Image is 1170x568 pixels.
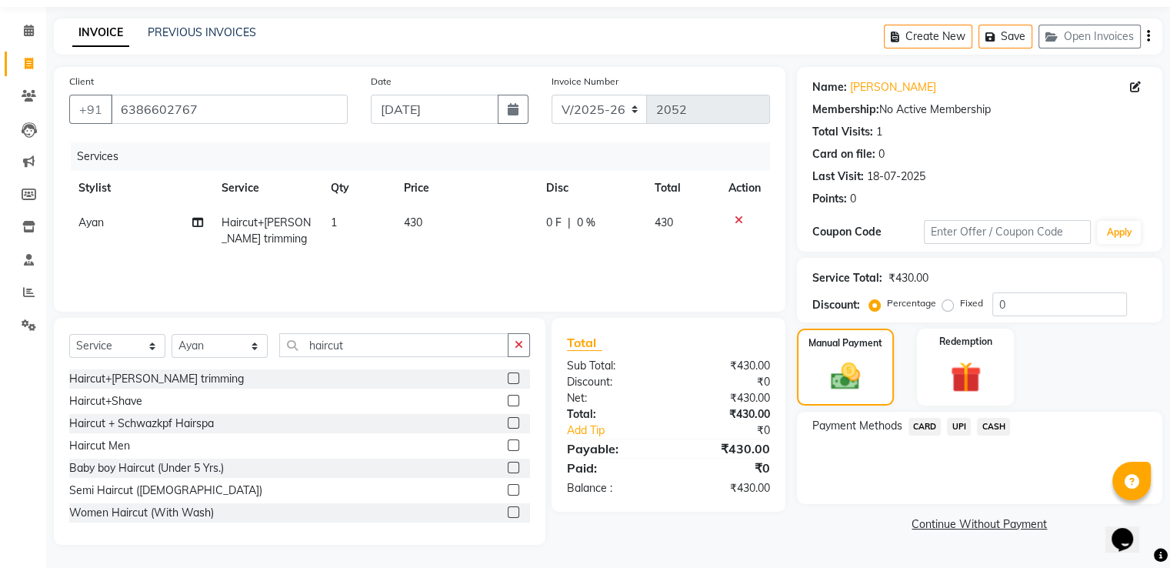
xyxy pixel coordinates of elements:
[812,124,873,140] div: Total Visits:
[555,358,668,374] div: Sub Total:
[668,390,782,406] div: ₹430.00
[908,418,942,436] span: CARD
[978,25,1032,48] button: Save
[69,438,130,454] div: Haircut Men
[69,371,244,387] div: Haircut+[PERSON_NAME] trimming
[812,146,875,162] div: Card on file:
[800,516,1159,533] a: Continue Without Payment
[884,25,972,48] button: Create New
[941,358,991,396] img: _gift.svg
[812,418,902,434] span: Payment Methods
[568,215,571,231] span: |
[812,270,882,286] div: Service Total:
[279,333,508,357] input: Search or Scan
[555,406,668,423] div: Total:
[668,480,782,496] div: ₹430.00
[78,216,104,229] span: Ayan
[1105,506,1155,553] iframe: chat widget
[69,393,142,409] div: Haircut+Shave
[687,423,781,439] div: ₹0
[395,171,537,205] th: Price
[668,374,782,390] div: ₹0
[812,191,847,207] div: Points:
[322,171,395,205] th: Qty
[72,19,129,47] a: INVOICE
[887,296,936,310] label: Percentage
[939,335,992,349] label: Redemption
[212,171,322,205] th: Service
[69,505,214,521] div: Women Haircut (With Wash)
[537,171,645,205] th: Disc
[655,216,673,229] span: 430
[148,25,256,39] a: PREVIOUS INVOICES
[947,418,971,436] span: UPI
[404,216,422,229] span: 430
[812,169,864,185] div: Last Visit:
[555,423,687,439] a: Add Tip
[567,335,602,351] span: Total
[876,124,882,140] div: 1
[555,374,668,390] div: Discount:
[555,480,668,496] div: Balance :
[850,191,856,207] div: 0
[1097,221,1141,244] button: Apply
[808,336,882,350] label: Manual Payment
[111,95,348,124] input: Search by Name/Mobile/Email/Code
[222,216,311,246] span: Haircut+[PERSON_NAME] trimming
[555,390,668,406] div: Net:
[552,75,618,89] label: Invoice Number
[69,171,212,205] th: Stylist
[812,102,1147,118] div: No Active Membership
[668,439,782,458] div: ₹430.00
[69,95,112,124] button: +91
[668,459,782,477] div: ₹0
[69,75,94,89] label: Client
[668,406,782,423] div: ₹430.00
[977,418,1010,436] span: CASH
[577,215,595,231] span: 0 %
[555,459,668,477] div: Paid:
[668,358,782,374] div: ₹430.00
[812,79,847,95] div: Name:
[850,79,936,95] a: [PERSON_NAME]
[812,224,924,240] div: Coupon Code
[555,439,668,458] div: Payable:
[69,416,214,432] div: Haircut + Schwazkpf Hairspa
[1038,25,1141,48] button: Open Invoices
[331,216,337,229] span: 1
[867,169,925,185] div: 18-07-2025
[69,460,224,476] div: Baby boy Haircut (Under 5 Yrs.)
[960,296,983,310] label: Fixed
[546,215,562,231] span: 0 F
[812,297,860,313] div: Discount:
[69,483,262,499] div: Semi Haircut ([DEMOGRAPHIC_DATA])
[71,142,782,171] div: Services
[878,146,885,162] div: 0
[822,359,869,393] img: _cash.svg
[719,171,770,205] th: Action
[888,270,928,286] div: ₹430.00
[371,75,392,89] label: Date
[645,171,719,205] th: Total
[924,220,1092,244] input: Enter Offer / Coupon Code
[812,102,879,118] div: Membership:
